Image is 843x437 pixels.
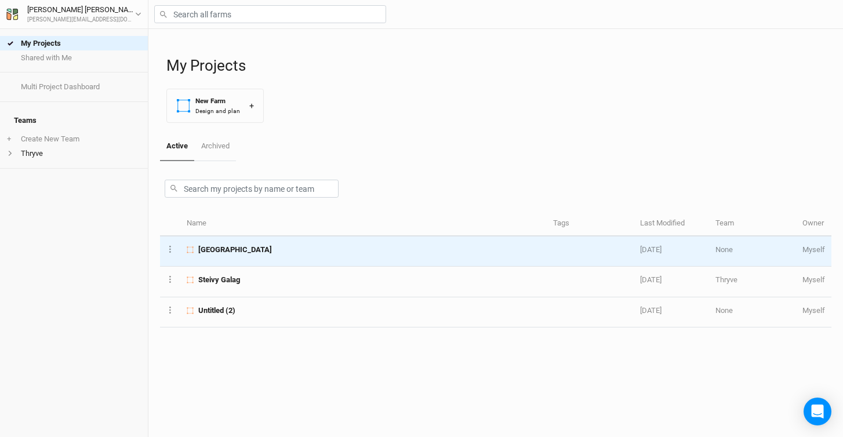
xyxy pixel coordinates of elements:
[154,5,386,23] input: Search all farms
[7,109,141,132] h4: Teams
[27,16,135,24] div: [PERSON_NAME][EMAIL_ADDRESS][DOMAIN_NAME]
[802,306,825,315] span: kenrick@thryve.earth
[165,180,339,198] input: Search my projects by name or team
[194,132,235,160] a: Archived
[802,245,825,254] span: kenrick@thryve.earth
[166,57,831,75] h1: My Projects
[198,275,240,285] span: Steivy Galag
[640,306,662,315] span: Jul 28, 2025 6:45 PM
[7,134,11,144] span: +
[249,100,254,112] div: +
[796,212,831,236] th: Owner
[6,3,142,24] button: [PERSON_NAME] [PERSON_NAME][PERSON_NAME][EMAIL_ADDRESS][DOMAIN_NAME]
[634,212,709,236] th: Last Modified
[180,212,547,236] th: Name
[640,245,662,254] span: Aug 19, 2025 6:25 PM
[547,212,634,236] th: Tags
[709,267,796,297] td: Thryve
[640,275,662,284] span: Aug 19, 2025 4:34 PM
[195,107,240,115] div: Design and plan
[195,96,240,106] div: New Farm
[709,212,796,236] th: Team
[27,4,135,16] div: [PERSON_NAME] [PERSON_NAME]
[198,245,272,255] span: Tamil Nadu
[160,132,194,161] a: Active
[198,305,235,316] span: Untitled (2)
[709,236,796,267] td: None
[709,297,796,327] td: None
[804,398,831,425] div: Open Intercom Messenger
[802,275,825,284] span: kenrick@thryve.earth
[166,89,264,123] button: New FarmDesign and plan+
